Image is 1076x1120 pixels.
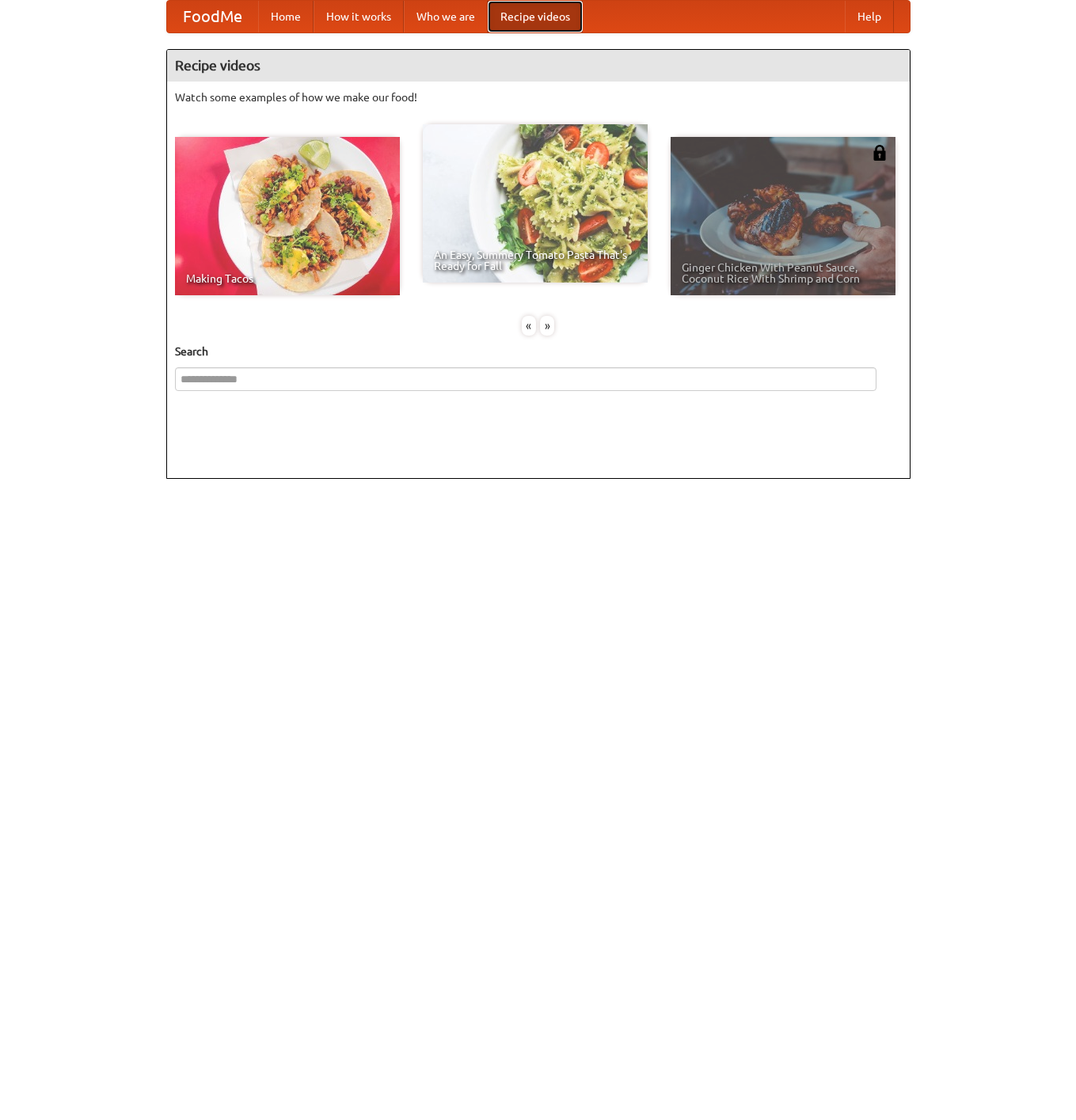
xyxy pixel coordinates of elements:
div: « [522,316,536,336]
a: How it works [314,1,404,32]
a: Help [845,1,894,32]
img: 483408.png [872,145,888,161]
a: Who we are [404,1,488,32]
h4: Recipe videos [167,50,910,82]
span: Making Tacos [186,273,389,284]
a: Recipe videos [488,1,583,32]
a: Home [258,1,314,32]
div: » [540,316,554,336]
p: Watch some examples of how we make our food! [175,89,902,105]
a: FoodMe [167,1,258,32]
a: An Easy, Summery Tomato Pasta That's Ready for Fall [423,124,648,283]
span: An Easy, Summery Tomato Pasta That's Ready for Fall [434,249,637,271]
h5: Search [175,344,902,359]
a: Making Tacos [175,137,400,295]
